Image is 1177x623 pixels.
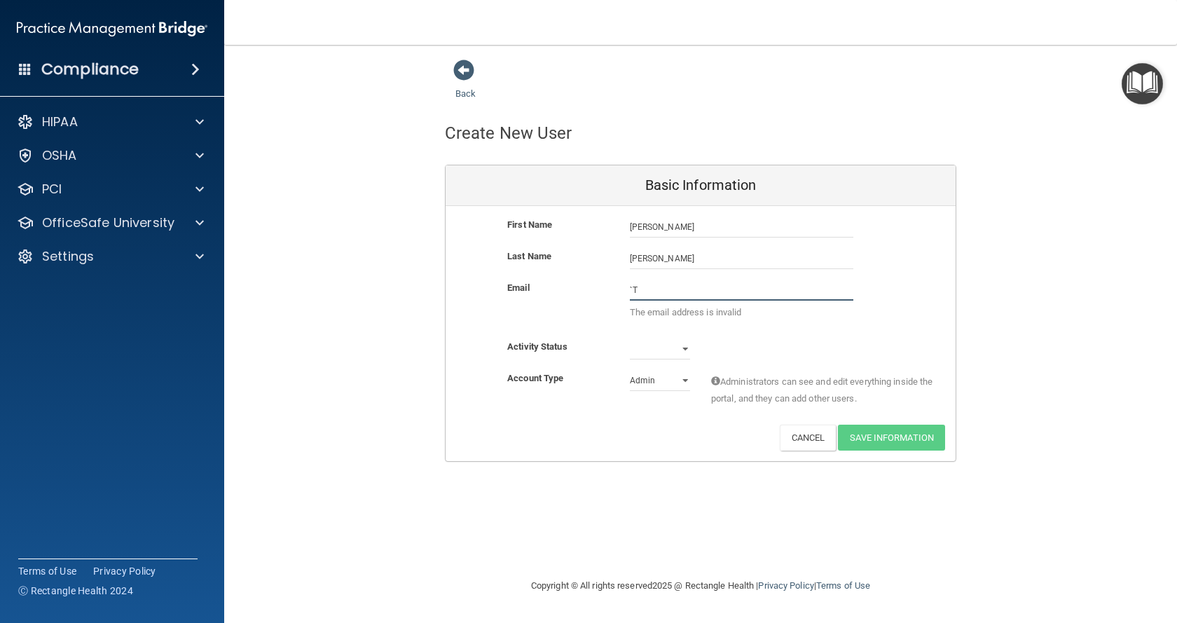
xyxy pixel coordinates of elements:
[42,181,62,198] p: PCI
[17,114,204,130] a: HIPAA
[1122,63,1163,104] button: Open Resource Center
[507,219,552,230] b: First Name
[42,114,78,130] p: HIPAA
[507,251,551,261] b: Last Name
[42,214,174,231] p: OfficeSafe University
[758,580,813,591] a: Privacy Policy
[446,165,956,206] div: Basic Information
[780,425,837,451] button: Cancel
[18,564,76,578] a: Terms of Use
[455,71,476,99] a: Back
[41,60,139,79] h4: Compliance
[838,425,945,451] button: Save Information
[816,580,870,591] a: Terms of Use
[17,248,204,265] a: Settings
[93,564,156,578] a: Privacy Policy
[507,373,563,383] b: Account Type
[507,282,530,293] b: Email
[18,584,133,598] span: Ⓒ Rectangle Health 2024
[445,124,572,142] h4: Create New User
[711,374,935,407] span: Administrators can see and edit everything inside the portal, and they can add other users.
[17,214,204,231] a: OfficeSafe University
[42,248,94,265] p: Settings
[17,181,204,198] a: PCI
[630,304,853,321] p: The email address is invalid
[445,563,956,608] div: Copyright © All rights reserved 2025 @ Rectangle Health | |
[507,341,567,352] b: Activity Status
[17,15,207,43] img: PMB logo
[17,147,204,164] a: OSHA
[42,147,77,164] p: OSHA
